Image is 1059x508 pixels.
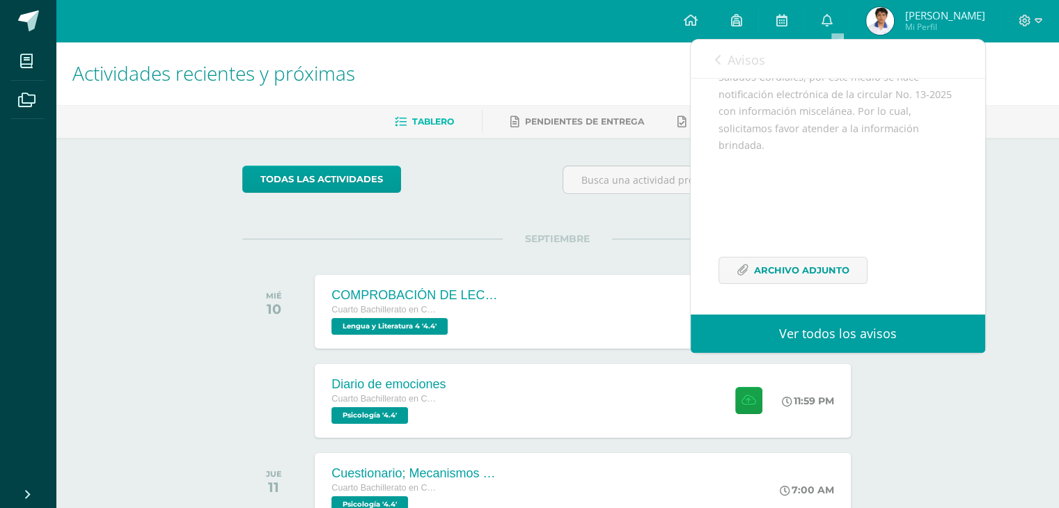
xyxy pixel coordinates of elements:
[266,301,282,317] div: 10
[266,469,282,479] div: JUE
[780,484,834,496] div: 7:00 AM
[331,305,436,315] span: Cuarto Bachillerato en Ciencias y Letras
[510,111,644,133] a: Pendientes de entrega
[503,232,612,245] span: SEPTIEMBRE
[331,483,436,493] span: Cuarto Bachillerato en Ciencias y Letras
[331,394,436,404] span: Cuarto Bachillerato en Ciencias y Letras
[691,315,985,353] a: Ver todos los avisos
[866,7,894,35] img: e1452881eee4047204c5bfab49ceb0f5.png
[904,8,985,22] span: [PERSON_NAME]
[266,291,282,301] div: MIÉ
[677,111,754,133] a: Entregadas
[719,69,957,301] div: Saludos Cordiales, por este medio se hace notificación electrónica de la circular No. 13-2025 con...
[395,111,454,133] a: Tablero
[242,166,401,193] a: todas las Actividades
[412,116,454,127] span: Tablero
[525,116,644,127] span: Pendientes de entrega
[331,407,408,424] span: Psicología '4.4'
[331,318,448,335] span: Lengua y Literatura 4 '4.4'
[331,377,446,392] div: Diario de emociones
[266,479,282,495] div: 11
[728,51,765,68] span: Avisos
[563,166,872,193] input: Busca una actividad próxima aquí...
[782,395,834,407] div: 11:59 PM
[904,21,985,33] span: Mi Perfil
[754,257,849,283] span: Archivo Adjunto
[72,60,355,86] span: Actividades recientes y próximas
[719,257,868,284] a: Archivo Adjunto
[331,288,499,303] div: COMPROBACIÓN DE LECTURA
[331,466,499,481] div: Cuestionario; Mecanismos de defensa del yo.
